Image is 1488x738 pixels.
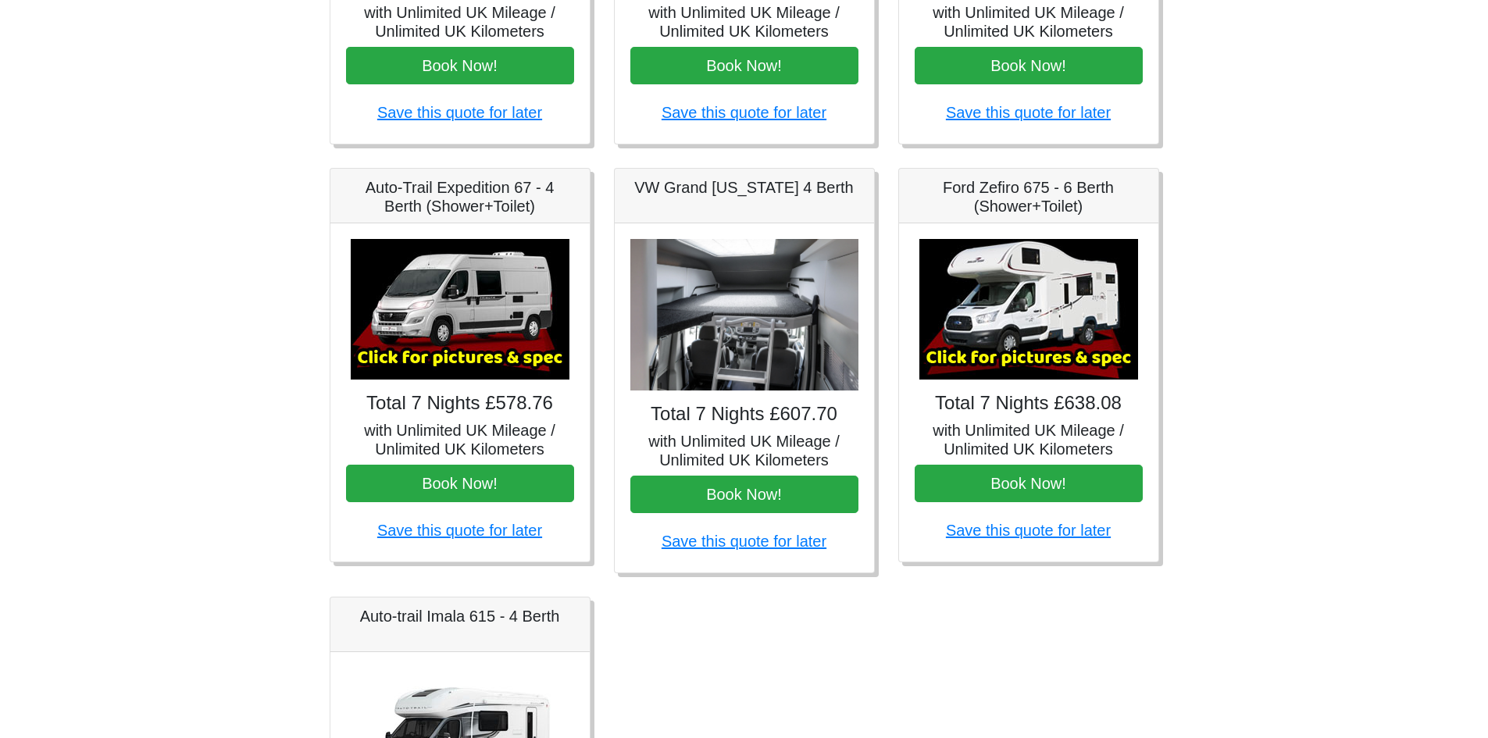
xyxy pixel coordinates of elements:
[346,607,574,626] h5: Auto-trail Imala 615 - 4 Berth
[630,47,858,84] button: Book Now!
[346,178,574,216] h5: Auto-Trail Expedition 67 - 4 Berth (Shower+Toilet)
[915,47,1143,84] button: Book Now!
[915,421,1143,458] h5: with Unlimited UK Mileage / Unlimited UK Kilometers
[346,465,574,502] button: Book Now!
[946,104,1111,121] a: Save this quote for later
[346,421,574,458] h5: with Unlimited UK Mileage / Unlimited UK Kilometers
[662,104,826,121] a: Save this quote for later
[377,522,542,539] a: Save this quote for later
[630,3,858,41] h5: with Unlimited UK Mileage / Unlimited UK Kilometers
[630,476,858,513] button: Book Now!
[630,239,858,391] img: VW Grand California 4 Berth
[346,3,574,41] h5: with Unlimited UK Mileage / Unlimited UK Kilometers
[351,239,569,380] img: Auto-Trail Expedition 67 - 4 Berth (Shower+Toilet)
[346,47,574,84] button: Book Now!
[346,392,574,415] h4: Total 7 Nights £578.76
[915,3,1143,41] h5: with Unlimited UK Mileage / Unlimited UK Kilometers
[630,178,858,197] h5: VW Grand [US_STATE] 4 Berth
[630,403,858,426] h4: Total 7 Nights £607.70
[946,522,1111,539] a: Save this quote for later
[915,178,1143,216] h5: Ford Zefiro 675 - 6 Berth (Shower+Toilet)
[915,465,1143,502] button: Book Now!
[662,533,826,550] a: Save this quote for later
[630,432,858,469] h5: with Unlimited UK Mileage / Unlimited UK Kilometers
[377,104,542,121] a: Save this quote for later
[919,239,1138,380] img: Ford Zefiro 675 - 6 Berth (Shower+Toilet)
[915,392,1143,415] h4: Total 7 Nights £638.08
